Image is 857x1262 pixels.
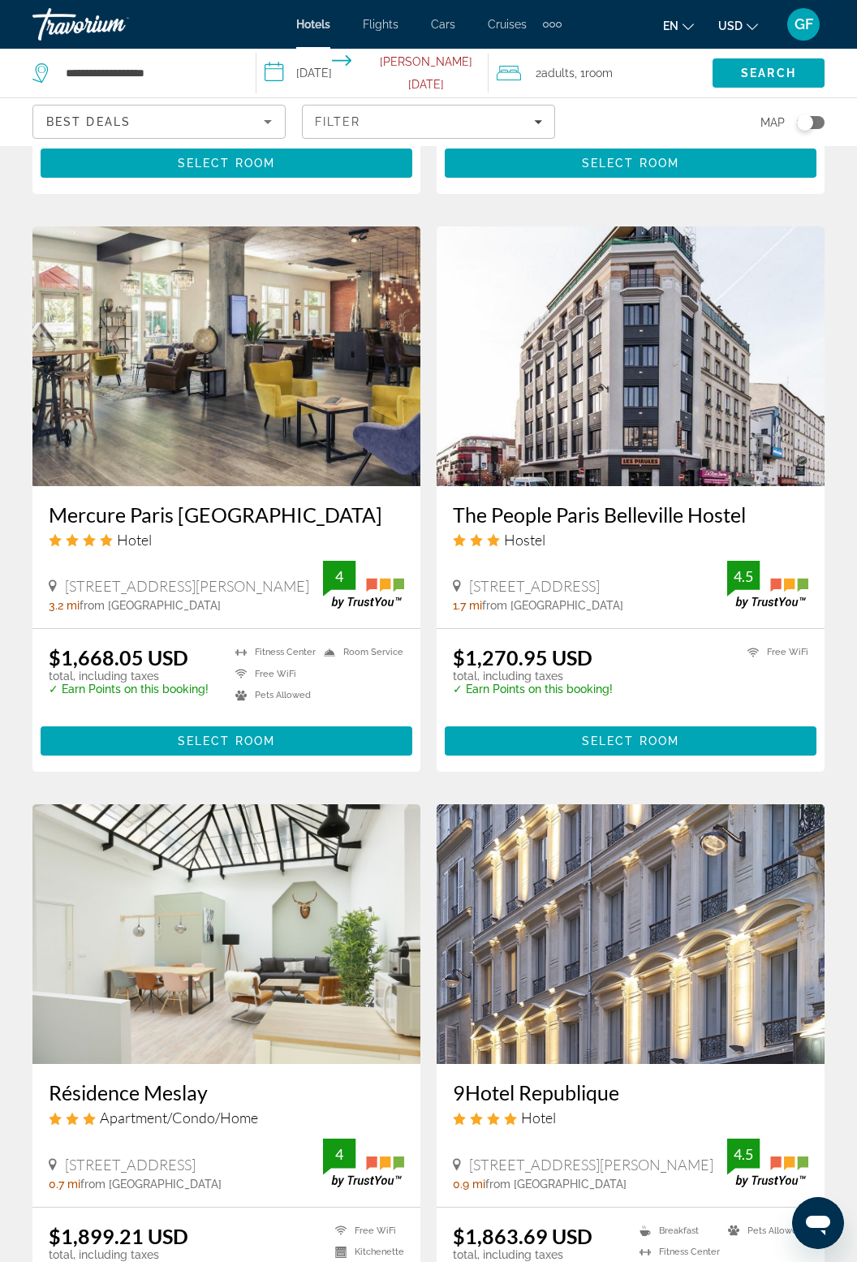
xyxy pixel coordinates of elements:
[663,19,678,32] span: en
[100,1109,258,1126] span: Apartment/Condo/Home
[41,152,412,170] a: Select Room
[760,111,785,134] span: Map
[32,3,195,45] a: Travorium
[453,1109,808,1126] div: 4 star Hotel
[227,689,316,703] li: Pets Allowed
[49,1109,404,1126] div: 3 star Apartment
[327,1245,404,1259] li: Kitchenette
[49,670,209,683] p: total, including taxes
[713,58,825,88] button: Search
[64,61,231,85] input: Search hotel destination
[739,645,808,659] li: Free WiFi
[227,645,316,659] li: Fitness Center
[663,14,694,37] button: Change language
[785,115,825,130] button: Toggle map
[327,1224,404,1238] li: Free WiFi
[521,1109,556,1126] span: Hotel
[536,62,575,84] span: 2
[543,11,562,37] button: Extra navigation items
[469,1156,713,1174] span: [STREET_ADDRESS][PERSON_NAME]
[727,566,760,586] div: 4.5
[437,804,825,1064] img: 9Hotel Republique
[178,157,275,170] span: Select Room
[49,531,404,549] div: 4 star Hotel
[575,62,613,84] span: , 1
[46,112,272,131] mat-select: Sort by
[631,1224,720,1238] li: Breakfast
[727,1139,808,1187] img: TrustYou guest rating badge
[80,1178,222,1191] span: from [GEOGRAPHIC_DATA]
[795,16,813,32] span: GF
[49,683,209,696] p: ✓ Earn Points on this booking!
[445,730,816,748] a: Select Room
[718,14,758,37] button: Change currency
[453,683,613,696] p: ✓ Earn Points on this booking!
[453,645,592,670] ins: $1,270.95 USD
[65,577,309,595] span: [STREET_ADDRESS][PERSON_NAME]
[323,1139,404,1187] img: TrustYou guest rating badge
[256,49,489,97] button: Select check in and out date
[482,599,623,612] span: from [GEOGRAPHIC_DATA]
[323,561,404,609] img: TrustYou guest rating badge
[488,18,527,31] a: Cruises
[582,734,679,747] span: Select Room
[49,599,80,612] span: 3.2 mi
[445,726,816,756] button: Select Room
[727,1144,760,1164] div: 4.5
[453,1080,808,1105] a: 9Hotel Republique
[445,149,816,178] button: Select Room
[49,645,188,670] ins: $1,668.05 USD
[541,67,575,80] span: Adults
[453,1224,592,1248] ins: $1,863.69 USD
[489,49,713,97] button: Travelers: 2 adults, 0 children
[117,531,152,549] span: Hotel
[453,1248,613,1261] p: total, including taxes
[741,67,796,80] span: Search
[49,502,404,527] a: Mercure Paris [GEOGRAPHIC_DATA]
[782,7,825,41] button: User Menu
[323,1144,355,1164] div: 4
[49,1248,209,1261] p: total, including taxes
[65,1156,196,1174] span: [STREET_ADDRESS]
[316,645,404,659] li: Room Service
[453,502,808,527] a: The People Paris Belleville Hostel
[453,670,613,683] p: total, including taxes
[41,149,412,178] button: Select Room
[315,115,361,128] span: Filter
[585,67,613,80] span: Room
[453,531,808,549] div: 3 star Hostel
[32,804,420,1064] img: Résidence Meslay
[41,730,412,748] a: Select Room
[323,566,355,586] div: 4
[445,152,816,170] a: Select Room
[46,115,131,128] span: Best Deals
[32,226,420,486] img: Mercure Paris Porte de Pantin
[363,18,398,31] a: Flights
[49,1080,404,1105] a: Résidence Meslay
[302,105,555,139] button: Filters
[178,734,275,747] span: Select Room
[49,1224,188,1248] ins: $1,899.21 USD
[80,599,221,612] span: from [GEOGRAPHIC_DATA]
[49,1178,80,1191] span: 0.7 mi
[792,1197,844,1249] iframe: Button to launch messaging window
[437,226,825,486] img: The People Paris Belleville Hostel
[485,1178,627,1191] span: from [GEOGRAPHIC_DATA]
[296,18,330,31] a: Hotels
[431,18,455,31] span: Cars
[727,561,808,609] img: TrustYou guest rating badge
[718,19,743,32] span: USD
[720,1224,808,1238] li: Pets Allowed
[469,577,600,595] span: [STREET_ADDRESS]
[41,726,412,756] button: Select Room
